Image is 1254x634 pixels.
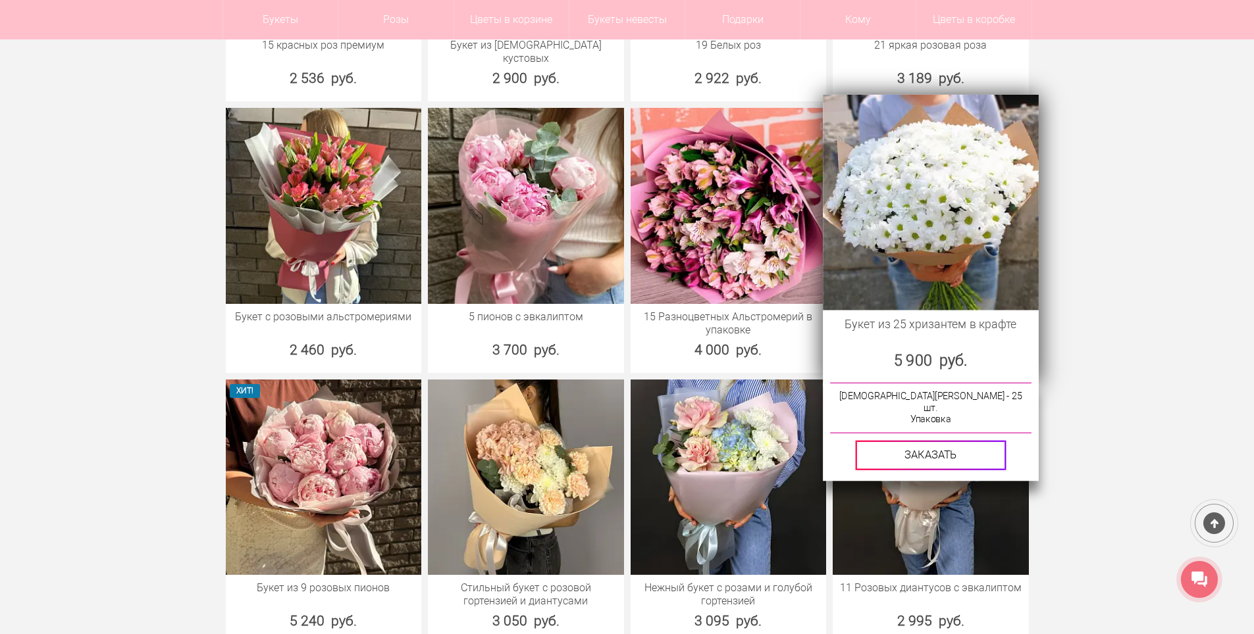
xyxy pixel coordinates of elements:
a: 15 красных роз премиум [232,39,415,52]
img: 15 Разноцветных Альстромерий в упаковке [631,108,827,304]
img: Букет с розовыми альстромериями [226,108,422,304]
a: Нежный букет с розами и голубой гортензией [637,581,820,608]
div: 2 922 руб. [631,68,827,88]
div: 3 095 руб. [631,611,827,631]
div: 5 900 руб. [823,350,1038,372]
img: Букет из 9 розовых пионов [226,379,422,575]
a: Букет из 9 розовых пионов [232,581,415,595]
div: 2 536 руб. [226,68,422,88]
a: 21 яркая розовая роза [839,39,1022,52]
div: 5 240 руб. [226,611,422,631]
a: Стильный букет с розовой гортензией и диантусами [434,581,617,608]
img: Букет из 25 хризантем в крафте [823,95,1038,310]
div: 3 700 руб. [428,340,624,360]
a: 5 пионов с эвкалиптом [434,310,617,324]
div: 3 189 руб. [833,68,1029,88]
a: 15 Разноцветных Альстромерий в упаковке [637,310,820,337]
a: 11 Розовых диантусов с эвкалиптом [839,581,1022,595]
span: ХИТ! [230,384,261,398]
div: 4 000 руб. [631,340,827,360]
a: Букет из [DEMOGRAPHIC_DATA] кустовых [434,39,617,65]
div: 2 995 руб. [833,611,1029,631]
div: 2 900 руб. [428,68,624,88]
img: 5 пионов с эвкалиптом [428,108,624,304]
img: Нежный букет с розами и голубой гортензией [631,379,827,575]
div: 3 050 руб. [428,611,624,631]
div: 2 460 руб. [226,340,422,360]
a: 19 Белых роз [637,39,820,52]
div: [DEMOGRAPHIC_DATA][PERSON_NAME] - 25 шт. Упаковка [830,383,1032,433]
a: Букет с розовыми альстромериями [232,310,415,324]
a: Букет из 25 хризантем в крафте [830,317,1031,331]
img: Стильный букет с розовой гортензией и диантусами [428,379,624,575]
